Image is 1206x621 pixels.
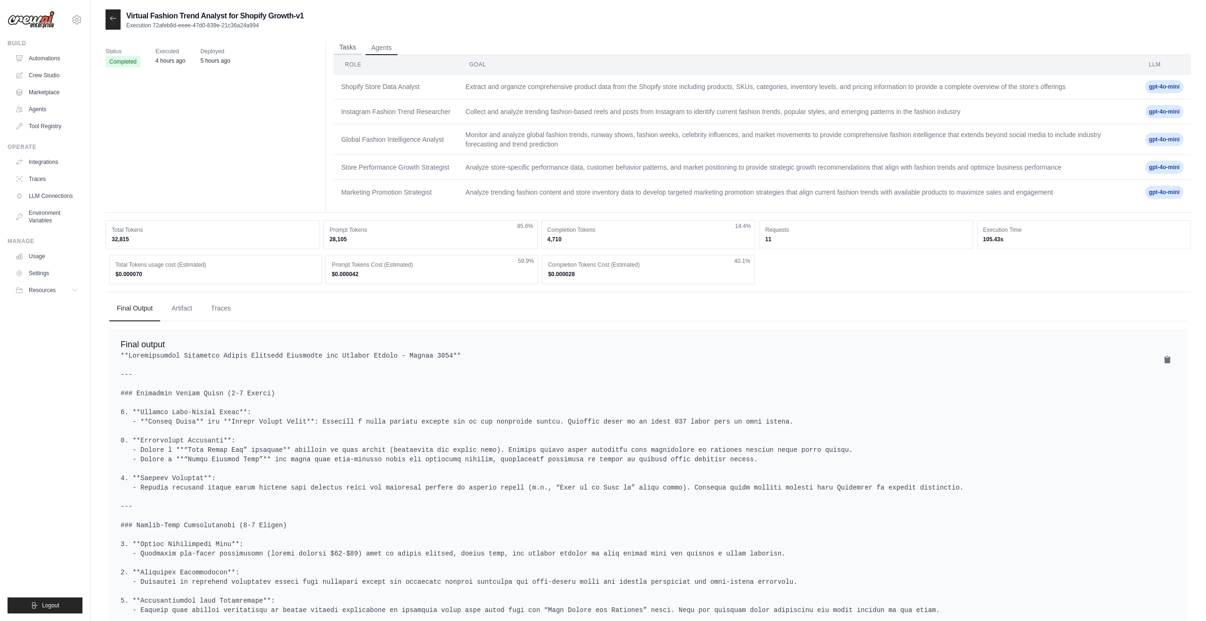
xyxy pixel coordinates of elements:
td: Global Fashion Intelligence Analyst [334,124,458,155]
span: Deployed [200,47,230,56]
dd: $0.000028 [548,270,748,278]
dd: 11 [765,236,967,243]
a: Settings [11,266,82,281]
dt: Requests [765,226,967,234]
a: LLM Connections [11,188,82,204]
td: Instagram Fashion Trend Researcher [334,99,458,124]
dt: Total Tokens usage cost (Estimated) [115,261,316,269]
div: Operate [8,143,82,151]
dd: 105.43s [983,236,1185,243]
span: gpt-4o-mini [1145,80,1183,93]
span: 40.1% [734,257,750,265]
dt: Execution Time [983,226,1185,234]
td: Collect and analyze trending fashion-based reels and posts from Instagram to identify current fas... [458,99,1138,124]
td: Monitor and analyze global fashion trends, runway shows, fashion weeks, celebrity influences, and... [458,124,1138,155]
a: Automations [11,51,82,66]
a: Traces [11,172,82,187]
span: gpt-4o-mini [1145,105,1183,118]
img: Logo [8,11,55,29]
a: Environment Variables [11,205,82,228]
h2: Virtual Fashion Trend Analyst for Shopify Growth-v1 [126,10,304,22]
dd: 4,710 [547,236,749,243]
dt: Completion Tokens Cost (Estimated) [548,261,748,269]
dt: Total Tokens [112,226,313,234]
span: gpt-4o-mini [1145,186,1183,199]
td: Analyze trending fashion content and store inventory data to develop targeted marketing promotion... [458,180,1138,205]
td: Shopify Store Data Analyst [334,74,458,99]
a: Crew Studio [11,68,82,83]
a: Marketplace [11,85,82,100]
span: Resources [29,286,56,294]
span: 85.6% [517,222,533,230]
span: 14.4% [735,222,751,230]
td: Analyze store-specific performance data, customer behavior patterns, and market positioning to pr... [458,155,1138,180]
dd: $0.000042 [332,270,532,278]
button: Agents [366,41,398,55]
th: Goal [458,55,1138,74]
iframe: Chat Widget [1159,576,1206,621]
span: Completed [106,56,140,67]
button: Traces [204,296,238,321]
button: Logout [8,597,82,613]
a: Integrations [11,155,82,170]
td: Extract and organize comprehensive product data from the Shopify store including products, SKUs, ... [458,74,1138,99]
dd: $0.000070 [115,270,316,278]
th: Role [334,55,458,74]
a: Usage [11,249,82,264]
span: Logout [42,602,59,609]
dt: Completion Tokens [547,226,749,234]
span: gpt-4o-mini [1145,161,1183,174]
td: Marketing Promotion Strategist [334,180,458,205]
dd: 28,105 [329,236,531,243]
button: Tasks [334,41,362,55]
button: Resources [11,283,82,298]
div: Build [8,40,82,47]
span: Executed [155,47,185,56]
dt: Prompt Tokens [329,226,531,234]
span: gpt-4o-mini [1145,133,1183,146]
th: LLM [1138,55,1191,74]
dt: Prompt Tokens Cost (Estimated) [332,261,532,269]
button: Final Output [109,296,160,321]
dd: 32,815 [112,236,313,243]
td: Store Performance Growth Strategist [334,155,458,180]
a: Agents [11,102,82,117]
span: Status [106,47,140,56]
span: 59.9% [518,257,534,265]
span: Final output [121,340,165,349]
time: August 31, 2025 at 14:45 IST [200,57,230,64]
time: August 31, 2025 at 15:36 IST [155,57,185,64]
a: Tool Registry [11,119,82,134]
button: Artifact [164,296,200,321]
div: Manage [8,237,82,245]
p: Execution 72afeb8d-eeee-47d0-839e-21c36a24a994 [126,22,304,29]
